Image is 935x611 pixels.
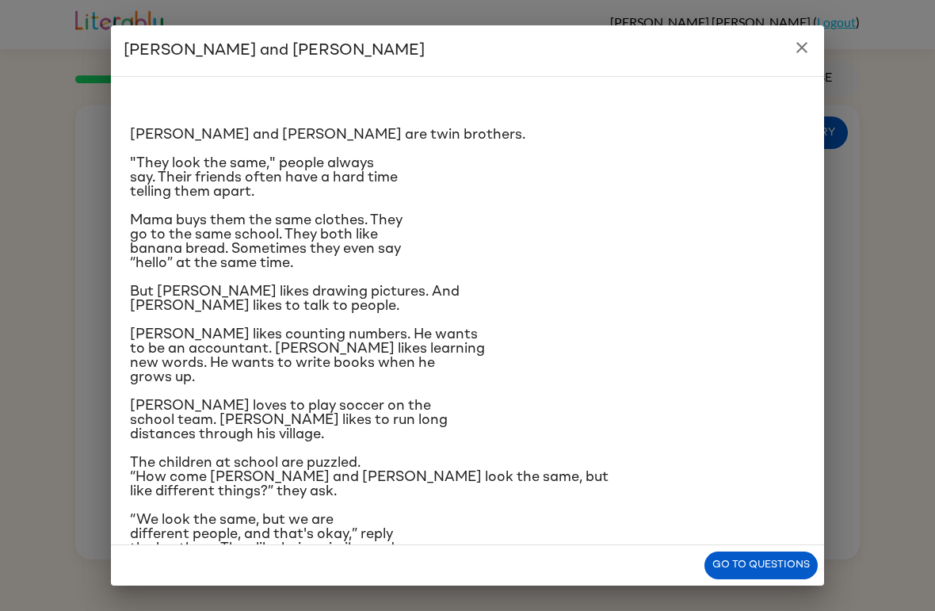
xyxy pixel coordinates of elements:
[704,552,818,579] button: Go to questions
[786,32,818,63] button: close
[130,213,403,270] span: Mama buys them the same clothes. They go to the same school. They both like banana bread. Sometim...
[130,399,448,441] span: [PERSON_NAME] loves to play soccer on the school team. [PERSON_NAME] likes to run long distances ...
[111,25,824,76] h2: [PERSON_NAME] and [PERSON_NAME]
[130,156,398,199] span: "They look the same," people always say. Their friends often have a hard time telling them apart.
[130,284,460,313] span: But [PERSON_NAME] likes drawing pictures. And [PERSON_NAME] likes to talk to people.
[130,327,485,384] span: [PERSON_NAME] likes counting numbers. He wants to be an accountant. [PERSON_NAME] likes learning ...
[130,456,609,498] span: The children at school are puzzled. “How come [PERSON_NAME] and [PERSON_NAME] look the same, but ...
[130,513,395,570] span: “We look the same, but we are different people, and that's okay,” reply the brothers. They like b...
[130,128,525,142] span: [PERSON_NAME] and [PERSON_NAME] are twin brothers.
